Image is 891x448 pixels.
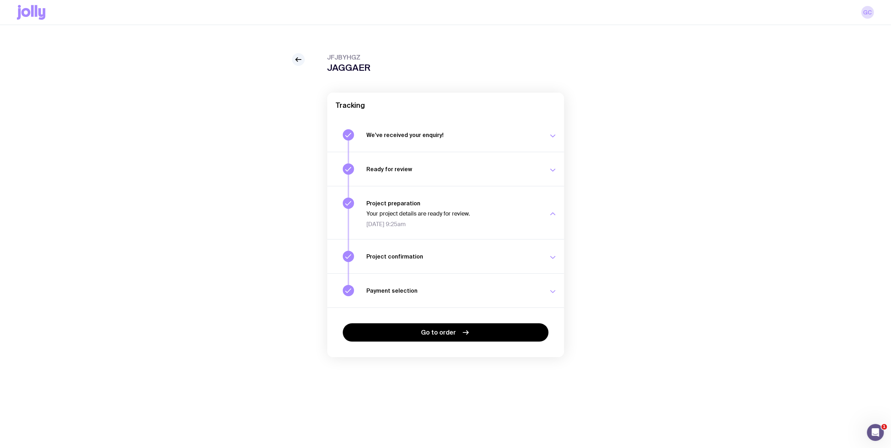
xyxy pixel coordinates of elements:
h3: We’ve received your enquiry! [367,131,540,138]
button: Payment selection [327,273,564,307]
span: [DATE] 9:25am [367,221,540,228]
button: We’ve received your enquiry! [327,118,564,152]
span: JFJBYHGZ [327,53,371,62]
button: Project confirmation [327,239,564,273]
button: Project preparationYour project details are ready for review.[DATE] 9:25am [327,186,564,239]
h2: Tracking [336,101,556,110]
h3: Payment selection [367,287,540,294]
iframe: Intercom live chat [867,424,884,441]
h1: JAGGAER [327,62,371,73]
span: Go to order [421,328,456,337]
button: Ready for review [327,152,564,186]
a: Go to order [343,323,549,342]
h3: Project preparation [367,200,540,207]
a: GC [861,6,874,19]
span: 1 [881,424,887,430]
h3: Project confirmation [367,253,540,260]
h3: Ready for review [367,166,540,173]
p: Your project details are ready for review. [367,210,540,217]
